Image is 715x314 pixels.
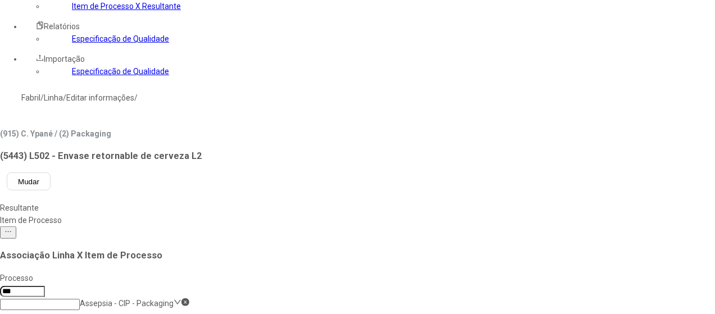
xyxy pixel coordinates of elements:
span: Relatórios [44,22,80,31]
span: Importação [44,54,85,63]
a: Especificação de Qualidade [72,67,169,76]
nz-select-item: Assepsia - CIP - Packaging [80,299,174,308]
nz-breadcrumb-separator: / [63,93,66,102]
a: Fabril [21,93,40,102]
span: Mudar [18,178,39,186]
a: Especificação de Qualidade [72,34,169,43]
nz-breadcrumb-separator: / [134,93,138,102]
a: Item de Processo X Resultante [72,2,181,11]
button: Mudar [7,172,51,190]
a: Linha [44,93,63,102]
nz-breadcrumb-separator: / [40,93,44,102]
a: Editar informações [66,93,134,102]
